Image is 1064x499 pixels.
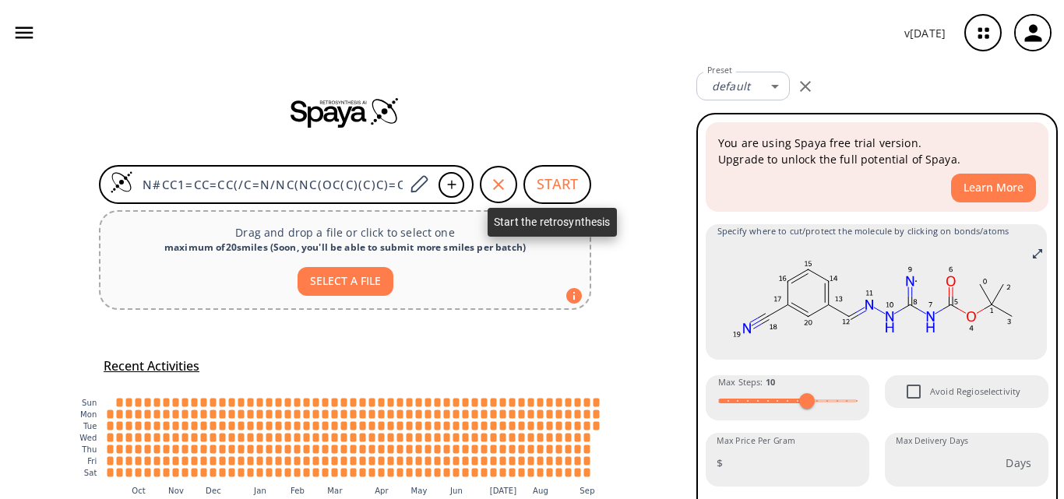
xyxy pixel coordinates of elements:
text: Apr [375,486,389,494]
p: You are using Spaya free trial version. Upgrade to unlock the full potential of Spaya. [718,135,1036,167]
input: Enter SMILES [133,177,404,192]
div: Start the retrosynthesis [488,208,617,237]
button: START [523,165,591,204]
svg: N#CC1=CC=CC(/C=N/NC(NC(OC(C)(C)C)=O)=[N])=C1 [717,244,1035,353]
text: Feb [291,486,305,494]
text: Sep [580,486,594,494]
g: y-axis tick label [79,399,97,477]
label: Max Delivery Days [896,435,968,447]
text: [DATE] [490,486,517,494]
text: Sat [84,469,97,477]
text: Wed [79,434,97,442]
text: Fri [87,457,97,466]
button: Recent Activities [97,353,206,379]
strong: 10 [766,376,775,388]
text: Oct [132,486,146,494]
span: Avoid Regioselectivity [897,375,930,408]
span: Specify where to cut/protect the molecule by clicking on bonds/atoms [717,224,1035,238]
text: Aug [533,486,548,494]
span: Max Steps : [718,375,775,389]
div: maximum of 20 smiles ( Soon, you'll be able to submit more smiles per batch ) [113,241,577,255]
em: default [712,79,750,93]
p: $ [717,455,723,471]
svg: Full screen [1031,248,1044,260]
text: Dec [206,486,221,494]
p: Days [1006,455,1031,471]
button: SELECT A FILE [298,267,393,296]
text: Mon [80,410,97,419]
p: Drag and drop a file or click to select one [113,224,577,241]
text: May [410,486,427,494]
g: x-axis tick label [132,486,595,494]
g: cell [107,398,600,476]
text: Tue [83,422,97,430]
p: v [DATE] [904,25,946,41]
img: Spaya logo [291,97,400,128]
img: Logo Spaya [110,170,133,194]
text: Mar [327,486,343,494]
h5: Recent Activities [104,358,199,374]
span: Avoid Regioselectivity [930,385,1020,399]
text: Jan [253,486,266,494]
text: Nov [168,486,184,494]
label: Max Price Per Gram [717,435,795,447]
button: Learn More [951,174,1036,202]
text: Sun [82,399,97,407]
text: Thu [81,445,97,454]
text: Jun [449,486,463,494]
label: Preset [707,65,732,76]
